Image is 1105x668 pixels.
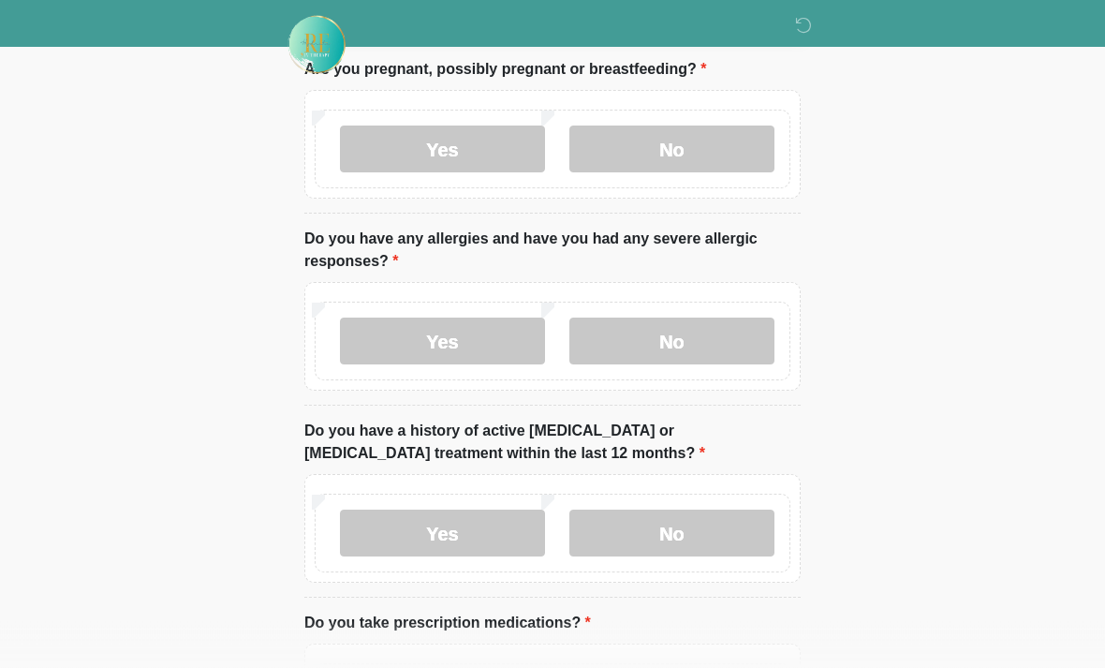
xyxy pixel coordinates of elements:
img: Rehydrate Aesthetics & Wellness Logo [286,14,347,76]
label: Yes [340,319,545,365]
label: No [569,511,774,557]
label: No [569,319,774,365]
label: Do you take prescription medications? [304,613,591,635]
label: No [569,126,774,173]
label: Yes [340,511,545,557]
label: Do you have any allergies and have you had any severe allergic responses? [304,229,801,274]
label: Do you have a history of active [MEDICAL_DATA] or [MEDICAL_DATA] treatment within the last 12 mon... [304,421,801,466]
label: Yes [340,126,545,173]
